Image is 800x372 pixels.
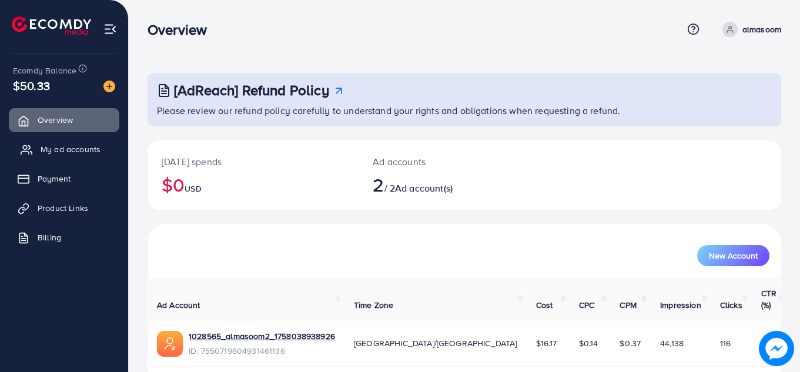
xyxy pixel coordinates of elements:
[536,337,557,349] span: $16.17
[38,202,88,214] span: Product Links
[373,155,503,169] p: Ad accounts
[157,299,200,311] span: Ad Account
[759,331,794,366] img: image
[373,173,503,196] h2: / 2
[38,114,73,126] span: Overview
[620,299,636,311] span: CPM
[620,337,641,349] span: $0.37
[720,299,742,311] span: Clicks
[579,299,594,311] span: CPC
[9,167,119,190] a: Payment
[185,183,201,195] span: USD
[189,345,335,357] span: ID: 7550719604931461136
[9,196,119,220] a: Product Links
[660,299,701,311] span: Impression
[157,103,774,118] p: Please review our refund policy carefully to understand your rights and obligations when requesti...
[395,182,453,195] span: Ad account(s)
[13,77,50,94] span: $50.33
[720,337,731,349] span: 116
[189,330,335,342] a: 1028565_almasoom2_1758038938926
[12,16,91,35] img: logo
[103,81,115,92] img: image
[148,21,216,38] h3: Overview
[742,22,781,36] p: almasoom
[761,287,776,311] span: CTR (%)
[103,22,117,36] img: menu
[660,337,684,349] span: 44,138
[579,337,598,349] span: $0.14
[157,331,183,357] img: ic-ads-acc.e4c84228.svg
[373,171,384,198] span: 2
[41,143,101,155] span: My ad accounts
[9,138,119,161] a: My ad accounts
[13,65,76,76] span: Ecomdy Balance
[354,299,393,311] span: Time Zone
[162,173,344,196] h2: $0
[536,299,553,311] span: Cost
[38,173,71,185] span: Payment
[9,226,119,249] a: Billing
[697,245,769,266] button: New Account
[174,82,329,99] h3: [AdReach] Refund Policy
[38,232,61,243] span: Billing
[162,155,344,169] p: [DATE] spends
[709,252,758,260] span: New Account
[9,108,119,132] a: Overview
[718,22,781,37] a: almasoom
[354,337,517,349] span: [GEOGRAPHIC_DATA]/[GEOGRAPHIC_DATA]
